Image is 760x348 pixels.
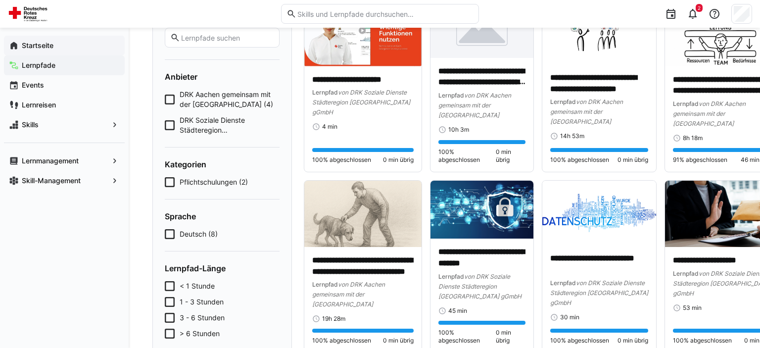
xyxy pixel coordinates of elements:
[683,304,702,312] span: 53 min
[550,98,623,125] span: von DRK Aachen gemeinsam mit der [GEOGRAPHIC_DATA]
[438,273,522,300] span: von DRK Soziale Dienste Städteregion [GEOGRAPHIC_DATA] gGmbH
[180,33,274,42] input: Lernpfade suchen
[180,90,280,109] span: DRK Aachen gemeinsam mit der [GEOGRAPHIC_DATA] (4)
[180,329,220,339] span: > 6 Stunden
[165,211,280,221] h4: Sprache
[312,281,385,308] span: von DRK Aachen gemeinsam mit der [GEOGRAPHIC_DATA]
[673,100,699,107] span: Lernpfad
[560,313,579,321] span: 30 min
[383,156,414,164] span: 0 min übrig
[322,315,345,323] span: 19h 28m
[617,337,648,345] span: 0 min übrig
[673,100,746,127] span: von DRK Aachen gemeinsam mit der [GEOGRAPHIC_DATA]
[550,279,576,287] span: Lernpfad
[617,156,648,164] span: 0 min übrig
[383,337,414,345] span: 0 min übrig
[180,115,280,135] span: DRK Soziale Dienste Städteregion [GEOGRAPHIC_DATA] gGmbH (4)
[430,181,533,239] img: image
[165,263,280,273] h4: Lernpfad-Länge
[496,329,525,345] span: 0 min übrig
[683,134,703,142] span: 8h 18m
[448,126,469,134] span: 10h 3m
[698,5,701,11] span: 2
[180,281,215,291] span: < 1 Stunde
[322,123,337,131] span: 4 min
[312,156,371,164] span: 100% abgeschlossen
[438,92,511,119] span: von DRK Aachen gemeinsam mit der [GEOGRAPHIC_DATA]
[673,337,732,345] span: 100% abgeschlossen
[165,72,280,82] h4: Anbieter
[673,156,727,164] span: 91% abgeschlossen
[560,132,584,140] span: 14h 53m
[312,281,338,288] span: Lernpfad
[673,270,699,277] span: Lernpfad
[312,89,338,96] span: Lernpfad
[550,156,609,164] span: 100% abgeschlossen
[180,297,224,307] span: 1 - 3 Stunden
[296,9,474,18] input: Skills und Lernpfade durchsuchen…
[550,279,648,306] span: von DRK Soziale Dienste Städteregion [GEOGRAPHIC_DATA] gGmbH
[438,148,495,164] span: 100% abgeschlossen
[496,148,525,164] span: 0 min übrig
[312,337,371,345] span: 100% abgeschlossen
[550,98,576,105] span: Lernpfad
[550,337,609,345] span: 100% abgeschlossen
[180,229,218,239] span: Deutsch (8)
[438,329,495,345] span: 100% abgeschlossen
[304,181,422,247] img: image
[312,89,410,116] span: von DRK Soziale Dienste Städteregion [GEOGRAPHIC_DATA] gGmbH
[438,273,464,280] span: Lernpfad
[448,307,467,315] span: 45 min
[438,92,464,99] span: Lernpfad
[180,177,248,187] span: Pflichtschulungen (2)
[542,181,657,245] img: image
[165,159,280,169] h4: Kategorien
[180,313,225,323] span: 3 - 6 Stunden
